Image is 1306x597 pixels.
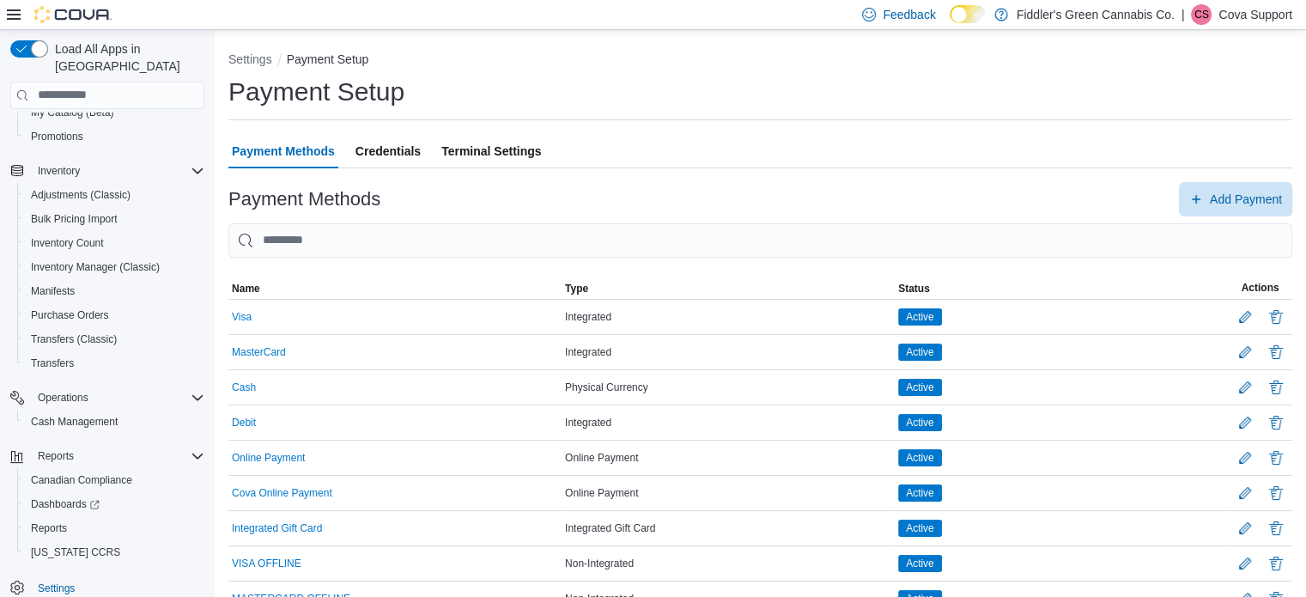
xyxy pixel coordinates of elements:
[562,377,895,398] div: Physical Currency
[906,521,934,536] span: Active
[24,185,137,205] a: Adjustments (Classic)
[31,284,75,298] span: Manifests
[31,332,117,346] span: Transfers (Classic)
[562,278,895,299] button: Type
[17,351,211,375] button: Transfers
[31,473,132,487] span: Canadian Compliance
[355,134,421,168] span: Credentials
[1241,281,1279,295] span: Actions
[24,353,204,374] span: Transfers
[31,260,160,274] span: Inventory Manager (Classic)
[24,542,127,563] a: [US_STATE] CCRS
[24,185,204,205] span: Adjustments (Classic)
[24,305,116,326] a: Purchase Orders
[562,448,895,468] div: Online Payment
[17,125,211,149] button: Promotions
[232,346,286,358] button: MasterCard
[1231,338,1259,366] button: Edit Payment Method
[31,236,104,250] span: Inventory Count
[48,40,204,75] span: Load All Apps in [GEOGRAPHIC_DATA]
[17,468,211,492] button: Canadian Compliance
[1218,4,1292,25] p: Cova Support
[38,391,88,405] span: Operations
[31,415,118,429] span: Cash Management
[31,545,120,559] span: [US_STATE] CCRS
[31,130,83,143] span: Promotions
[31,387,204,408] span: Operations
[232,282,260,295] span: Name
[883,6,935,23] span: Feedback
[1266,307,1286,327] button: Delete Payment Method
[906,415,934,430] span: Active
[24,281,204,302] span: Manifests
[232,311,252,323] button: Visa
[17,540,211,564] button: [US_STATE] CCRS
[31,446,204,466] span: Reports
[906,309,934,325] span: Active
[1017,4,1175,25] p: Fiddler's Green Cannabis Co.
[898,308,942,326] span: Active
[441,134,541,168] span: Terminal Settings
[24,126,204,147] span: Promotions
[17,207,211,231] button: Bulk Pricing Import
[1266,377,1286,398] button: Delete Payment Method
[1231,444,1259,472] button: Edit Payment Method
[17,231,211,255] button: Inventory Count
[31,387,95,408] button: Operations
[898,555,942,572] span: Active
[1231,550,1259,577] button: Edit Payment Method
[24,470,139,490] a: Canadian Compliance
[24,257,167,277] a: Inventory Manager (Classic)
[24,257,204,277] span: Inventory Manager (Classic)
[232,417,256,429] button: Debit
[17,303,211,327] button: Purchase Orders
[950,23,951,24] span: Dark Mode
[1266,553,1286,574] button: Delete Payment Method
[24,209,204,229] span: Bulk Pricing Import
[950,5,986,23] input: Dark Mode
[898,282,930,295] span: Status
[898,379,942,396] span: Active
[228,51,1292,71] nav: An example of EuiBreadcrumbs
[38,164,80,178] span: Inventory
[24,411,204,432] span: Cash Management
[17,410,211,434] button: Cash Management
[31,161,87,181] button: Inventory
[906,450,934,466] span: Active
[906,344,934,360] span: Active
[1266,448,1286,468] button: Delete Payment Method
[232,452,305,464] button: Online Payment
[228,223,1292,258] input: This is a search bar. As you type, the results lower in the page will automatically filter.
[1266,483,1286,503] button: Delete Payment Method
[1179,182,1292,216] button: Add Payment
[1231,515,1259,542] button: Edit Payment Method
[898,520,942,537] span: Active
[24,233,204,253] span: Inventory Count
[1231,374,1259,401] button: Edit Payment Method
[1181,4,1185,25] p: |
[562,412,895,433] div: Integrated
[31,106,114,119] span: My Catalog (Beta)
[562,518,895,539] div: Integrated Gift Card
[24,102,204,123] span: My Catalog (Beta)
[24,329,124,350] a: Transfers (Classic)
[562,483,895,503] div: Online Payment
[906,485,934,501] span: Active
[17,492,211,516] a: Dashboards
[38,449,74,463] span: Reports
[228,75,404,109] h1: Payment Setup
[24,353,81,374] a: Transfers
[17,255,211,279] button: Inventory Manager (Classic)
[24,102,121,123] a: My Catalog (Beta)
[232,522,322,534] button: Integrated Gift Card
[562,307,895,327] div: Integrated
[24,494,204,515] span: Dashboards
[1266,342,1286,362] button: Delete Payment Method
[232,557,301,570] button: VISA OFFLINE
[3,386,211,410] button: Operations
[895,278,1228,299] button: Status
[1231,409,1259,436] button: Edit Payment Method
[24,470,204,490] span: Canadian Compliance
[24,542,204,563] span: Washington CCRS
[34,6,112,23] img: Cova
